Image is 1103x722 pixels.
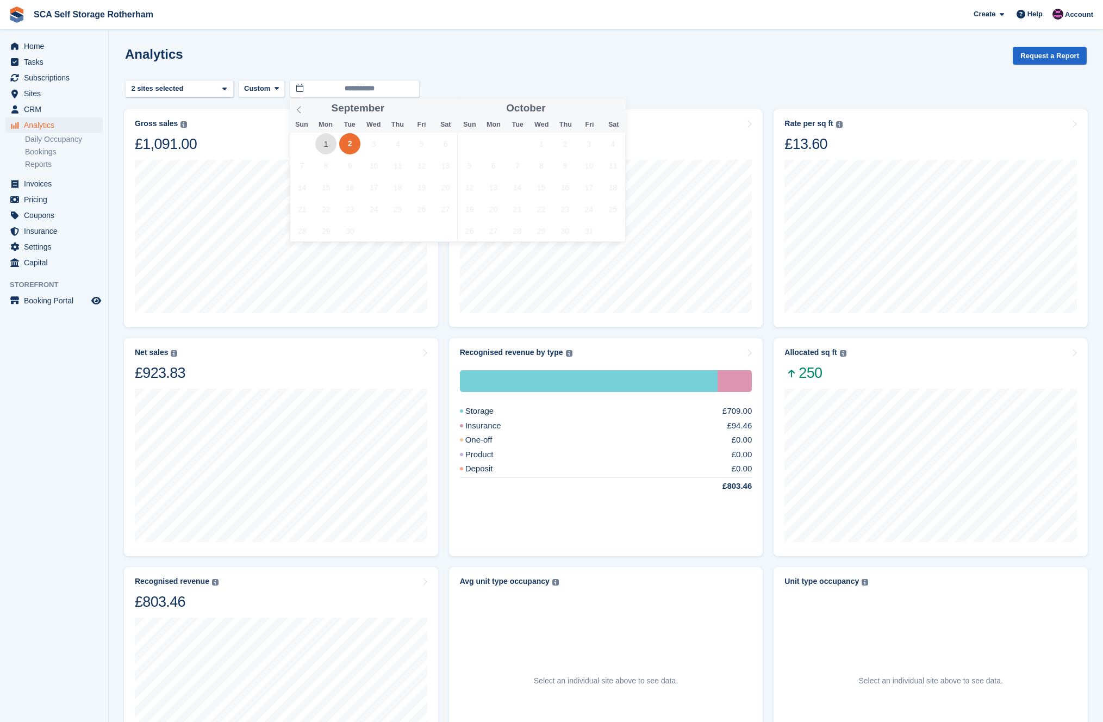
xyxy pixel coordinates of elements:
span: October 28, 2025 [507,220,528,241]
span: Settings [24,239,89,254]
span: September 5, 2025 [411,133,432,154]
span: September 29, 2025 [315,220,336,241]
img: icon-info-grey-7440780725fd019a000dd9b08b2336e03edf1995a4989e88bcd33f0948082b44.svg [552,579,559,586]
div: Recognised revenue by type [460,348,563,357]
a: SCA Self Storage Rotherham [29,5,158,23]
span: October 9, 2025 [554,155,576,176]
img: icon-info-grey-7440780725fd019a000dd9b08b2336e03edf1995a4989e88bcd33f0948082b44.svg [171,350,177,357]
span: Tasks [24,54,89,70]
img: icon-info-grey-7440780725fd019a000dd9b08b2336e03edf1995a4989e88bcd33f0948082b44.svg [212,579,219,586]
span: October 14, 2025 [507,177,528,198]
span: October 4, 2025 [602,133,624,154]
div: Insurance [718,370,752,392]
span: September 12, 2025 [411,155,432,176]
span: October 18, 2025 [602,177,624,198]
span: September 18, 2025 [387,177,408,198]
span: September 27, 2025 [435,198,456,220]
span: October 29, 2025 [531,220,552,241]
div: £803.46 [696,480,752,493]
img: icon-info-grey-7440780725fd019a000dd9b08b2336e03edf1995a4989e88bcd33f0948082b44.svg [180,121,187,128]
span: October 12, 2025 [459,177,480,198]
span: October 19, 2025 [459,198,480,220]
span: Sun [458,121,482,128]
span: October 10, 2025 [578,155,600,176]
div: Insurance [460,420,527,432]
button: Custom [238,80,285,98]
span: Wed [529,121,553,128]
span: September 14, 2025 [291,177,313,198]
img: icon-info-grey-7440780725fd019a000dd9b08b2336e03edf1995a4989e88bcd33f0948082b44.svg [840,350,846,357]
div: Deposit [460,463,519,475]
span: CRM [24,102,89,117]
span: Subscriptions [24,70,89,85]
p: Select an individual site above to see data. [858,675,1002,687]
span: September 25, 2025 [387,198,408,220]
img: icon-info-grey-7440780725fd019a000dd9b08b2336e03edf1995a4989e88bcd33f0948082b44.svg [862,579,868,586]
span: September 22, 2025 [315,198,336,220]
span: September 28, 2025 [291,220,313,241]
a: Preview store [90,294,103,307]
a: menu [5,39,103,54]
span: September 13, 2025 [435,155,456,176]
p: Select an individual site above to see data. [534,675,678,687]
span: Thu [553,121,577,128]
span: Analytics [24,117,89,133]
span: Mon [314,121,338,128]
img: icon-info-grey-7440780725fd019a000dd9b08b2336e03edf1995a4989e88bcd33f0948082b44.svg [836,121,843,128]
span: Tue [506,121,529,128]
span: September 11, 2025 [387,155,408,176]
span: Custom [244,83,270,94]
a: menu [5,117,103,133]
div: £1,091.00 [135,135,197,153]
span: October 26, 2025 [459,220,480,241]
div: £0.00 [732,449,752,461]
span: September 6, 2025 [435,133,456,154]
a: menu [5,239,103,254]
a: menu [5,293,103,308]
span: October 17, 2025 [578,177,600,198]
span: October 30, 2025 [554,220,576,241]
span: Thu [385,121,409,128]
a: Reports [25,159,103,170]
span: Home [24,39,89,54]
div: Storage [460,370,718,392]
span: Fri [409,121,433,128]
span: October 2, 2025 [554,133,576,154]
span: September 19, 2025 [411,177,432,198]
span: September 4, 2025 [387,133,408,154]
span: Sat [602,121,626,128]
span: 250 [784,364,846,382]
div: Storage [460,405,520,418]
span: Sites [24,86,89,101]
div: £13.60 [784,135,842,153]
div: £0.00 [732,434,752,446]
div: One-off [460,434,519,446]
span: September 8, 2025 [315,155,336,176]
span: October 1, 2025 [531,133,552,154]
a: menu [5,208,103,223]
a: menu [5,102,103,117]
span: September 16, 2025 [339,177,360,198]
span: Insurance [24,223,89,239]
span: October 31, 2025 [578,220,600,241]
span: September 9, 2025 [339,155,360,176]
span: October 15, 2025 [531,177,552,198]
span: October 11, 2025 [602,155,624,176]
div: £0.00 [732,463,752,475]
span: October 13, 2025 [483,177,504,198]
a: menu [5,255,103,270]
span: September 26, 2025 [411,198,432,220]
span: October 8, 2025 [531,155,552,176]
span: Sun [290,121,314,128]
span: Wed [362,121,385,128]
span: Pricing [24,192,89,207]
span: October 3, 2025 [578,133,600,154]
a: menu [5,86,103,101]
a: Daily Occupancy [25,134,103,145]
div: Recognised revenue [135,577,209,586]
h2: Analytics [125,47,183,61]
span: October [506,103,545,114]
div: Unit type occupancy [784,577,859,586]
span: October 22, 2025 [531,198,552,220]
span: September 17, 2025 [363,177,384,198]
